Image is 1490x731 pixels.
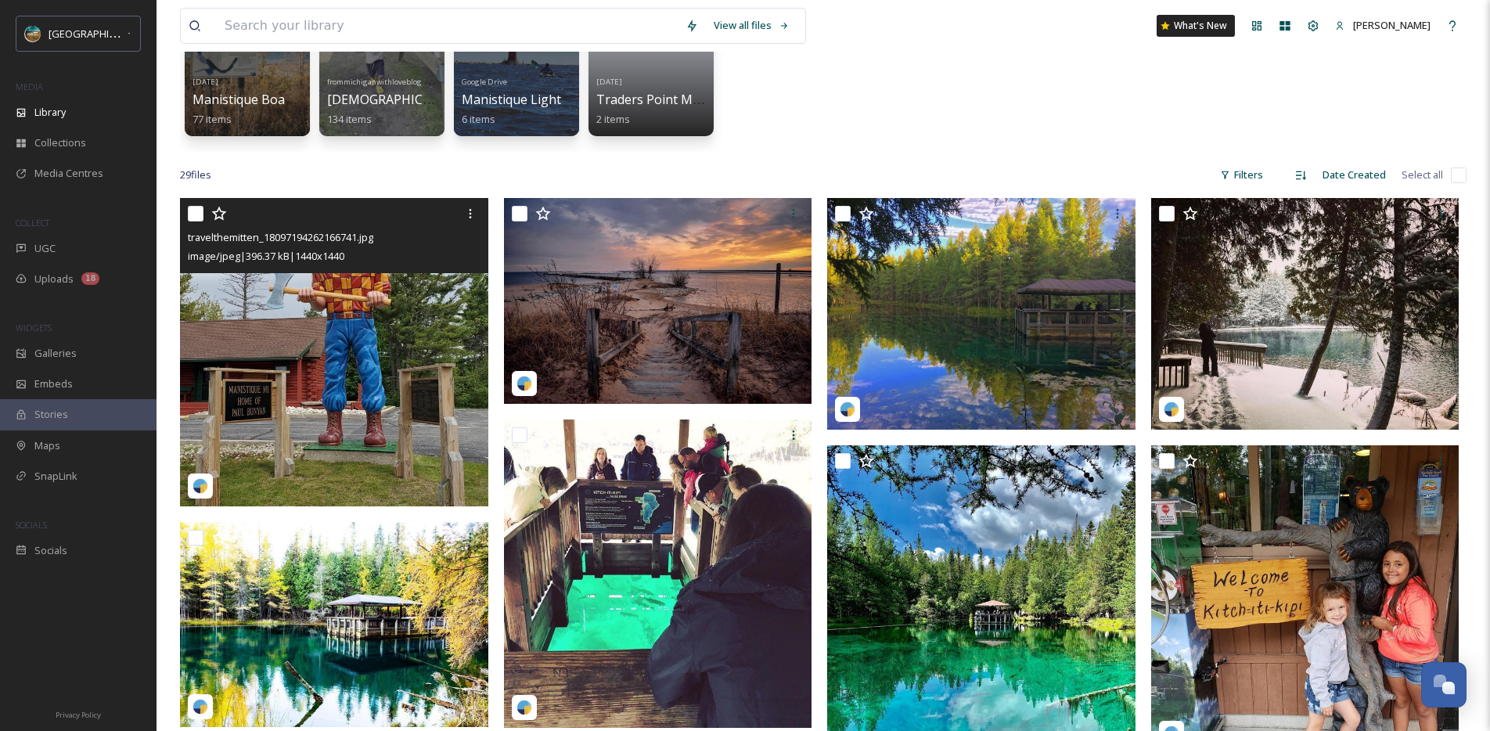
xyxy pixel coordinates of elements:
[827,198,1135,430] img: kindleandkompass_1613865144629232868_6066119220.jpg
[1212,160,1271,190] div: Filters
[34,469,77,484] span: SnapLink
[16,217,49,229] span: COLLECT
[193,91,425,108] span: Manistique Boardwalk [DATE] & [DATE]
[840,402,855,417] img: snapsea-logo.png
[327,91,592,108] span: [DEMOGRAPHIC_DATA][GEOGRAPHIC_DATA]
[1315,160,1394,190] div: Date Created
[180,167,211,182] span: 29 file s
[16,322,52,333] span: WIDGETS
[327,73,592,126] a: frommichiganwithloveblog ([DATE])[DEMOGRAPHIC_DATA][GEOGRAPHIC_DATA]134 items
[34,376,73,391] span: Embeds
[49,26,201,41] span: [GEOGRAPHIC_DATA][US_STATE]
[1327,10,1438,41] a: [PERSON_NAME]
[706,10,797,41] a: View all files
[504,420,812,728] img: patmhamill_1928519437598786619_5571022110.jpg
[516,700,532,715] img: snapsea-logo.png
[327,77,454,87] span: frommichiganwithloveblog ([DATE])
[462,73,561,126] a: Google DriveManistique Light6 items
[180,522,488,727] img: karthikeyan_petchi_1896867779015095583_1690307139.jpg
[34,438,60,453] span: Maps
[462,77,507,87] span: Google Drive
[56,704,101,723] a: Privacy Policy
[193,478,208,494] img: snapsea-logo.png
[25,26,41,41] img: Snapsea%20Profile.jpg
[1157,15,1235,37] a: What's New
[180,198,488,506] img: travelthemitten_18097194262166741.jpg
[34,135,86,150] span: Collections
[462,91,561,108] span: Manistique Light
[596,91,747,108] span: Traders Point Manistique
[188,230,373,244] span: travelthemitten_18097194262166741.jpg
[193,699,208,715] img: snapsea-logo.png
[34,407,68,422] span: Stories
[34,346,77,361] span: Galleries
[596,77,622,87] span: [DATE]
[596,112,630,126] span: 2 items
[81,272,99,285] div: 18
[1421,662,1467,708] button: Open Chat
[217,9,678,43] input: Search your library
[16,81,43,92] span: MEDIA
[504,198,812,404] img: brandongibsn_1765012604983201536_175020660.jpg
[56,710,101,720] span: Privacy Policy
[1402,167,1443,182] span: Select all
[16,519,47,531] span: SOCIALS
[1164,402,1179,417] img: snapsea-logo.png
[34,241,56,256] span: UGC
[193,112,232,126] span: 77 items
[193,77,218,87] span: [DATE]
[462,112,495,126] span: 6 items
[1353,18,1431,32] span: [PERSON_NAME]
[34,272,74,286] span: Uploads
[34,166,103,181] span: Media Centres
[596,73,747,126] a: [DATE]Traders Point Manistique2 items
[188,249,344,263] span: image/jpeg | 396.37 kB | 1440 x 1440
[516,376,532,391] img: snapsea-logo.png
[327,112,372,126] span: 134 items
[34,105,66,120] span: Library
[1151,198,1459,430] img: mitten_expedition_1697196431952364834_6189343953.jpg
[193,73,425,126] a: [DATE]Manistique Boardwalk [DATE] & [DATE]77 items
[34,543,67,558] span: Socials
